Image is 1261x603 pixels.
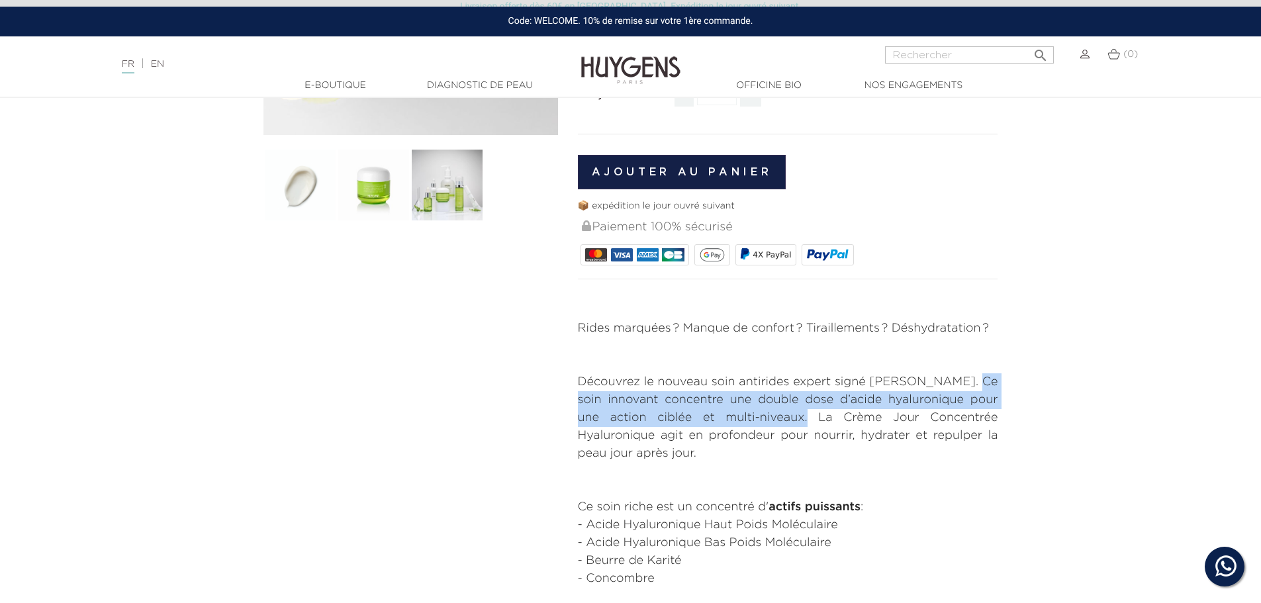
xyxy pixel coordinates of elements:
[585,248,607,261] img: MASTERCARD
[122,60,134,73] a: FR
[1033,44,1049,60] i: 
[115,56,516,72] div: |
[578,199,998,213] p: 📦 expédition le jour ouvré suivant
[847,79,980,93] a: Nos engagements
[578,570,998,588] li: - Concombre
[703,79,835,93] a: Officine Bio
[700,248,725,261] img: google_pay
[637,248,659,261] img: AMEX
[578,373,998,463] p: Découvrez le nouveau soin antirides expert signé [PERSON_NAME]. Ce soin innovant concentre une do...
[578,498,998,516] p: Ce soin riche est un concentré d' :
[269,79,402,93] a: E-Boutique
[414,79,546,93] a: Diagnostic de peau
[151,60,164,69] a: EN
[582,220,591,231] img: Paiement 100% sécurisé
[581,35,680,86] img: Huygens
[581,213,998,242] div: Paiement 100% sécurisé
[578,85,641,101] span: 42,90 €
[578,320,998,338] p: Rides marquées ? Manque de confort ? Tiraillements ? Déshydratation ?
[644,81,661,116] div: TTC
[578,534,998,552] li: - Acide Hyaluronique Bas Poids Moléculaire
[885,46,1054,64] input: Rechercher
[662,248,684,261] img: CB_NATIONALE
[611,248,633,261] img: VISA
[578,516,998,534] li: - Acide Hyaluronique Haut Poids Moléculaire
[1029,42,1052,60] button: 
[753,250,791,259] span: 4X PayPal
[769,501,861,513] strong: actifs puissants
[578,155,786,189] button: Ajouter au panier
[1123,50,1138,59] span: (0)
[578,552,998,570] li: - Beurre de Karité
